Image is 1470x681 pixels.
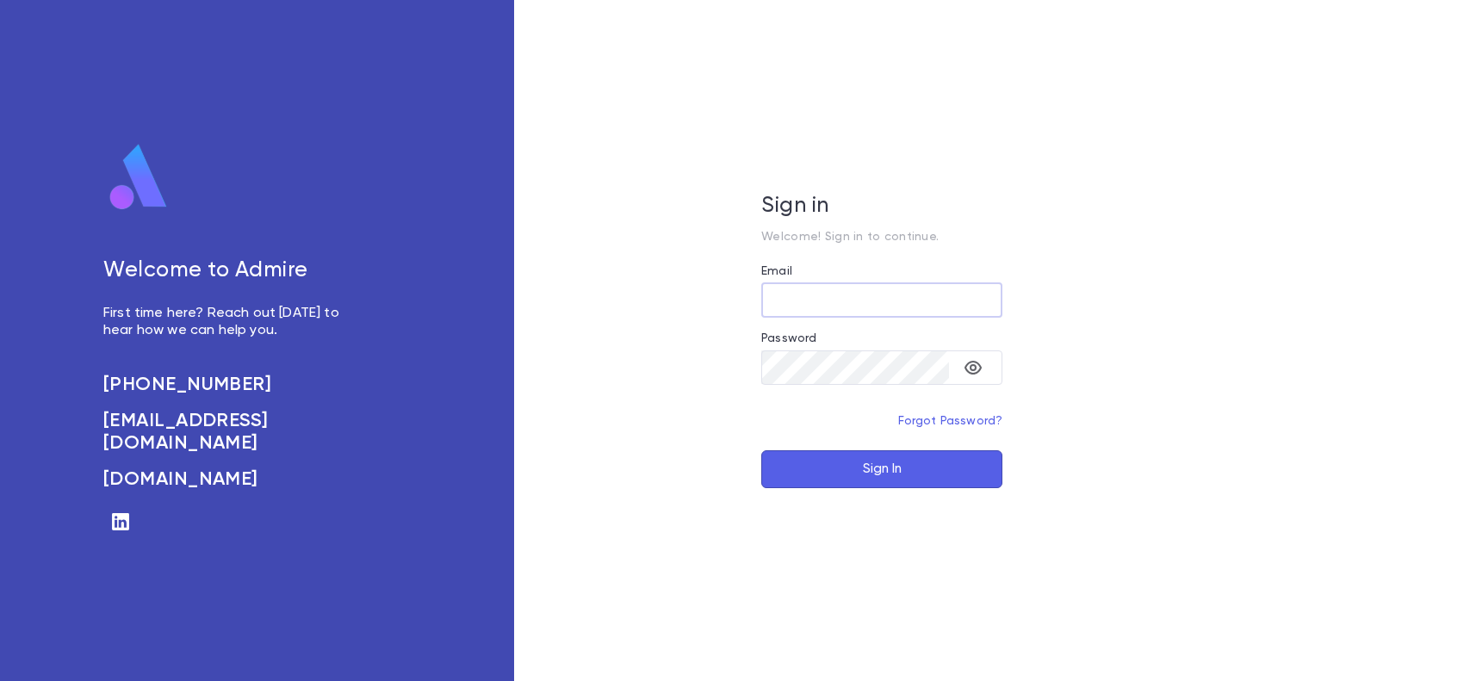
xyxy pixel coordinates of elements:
h5: Sign in [761,194,1002,220]
button: toggle password visibility [956,350,990,385]
p: Welcome! Sign in to continue. [761,230,1002,244]
label: Password [761,331,816,345]
a: [DOMAIN_NAME] [103,468,358,491]
a: Forgot Password? [898,415,1003,427]
img: logo [103,143,174,212]
button: Sign In [761,450,1002,488]
p: First time here? Reach out [DATE] to hear how we can help you. [103,305,358,339]
label: Email [761,264,792,278]
a: [PHONE_NUMBER] [103,374,358,396]
a: [EMAIL_ADDRESS][DOMAIN_NAME] [103,410,358,455]
h5: Welcome to Admire [103,258,358,284]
